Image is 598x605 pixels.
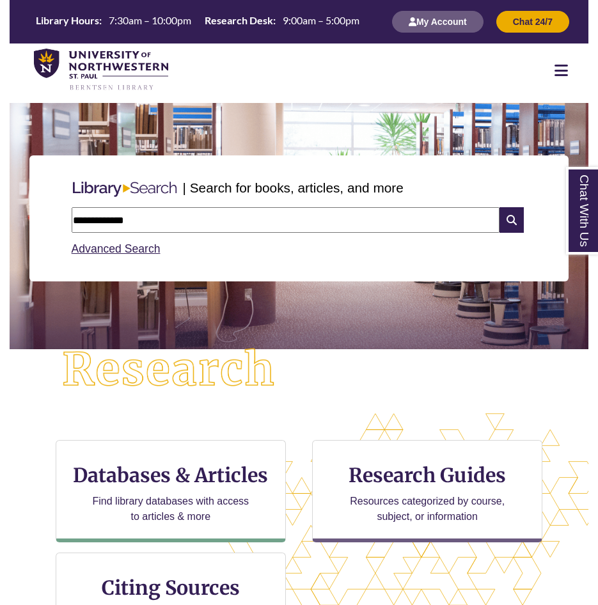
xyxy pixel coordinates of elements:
[34,49,168,91] img: UNWSP Library Logo
[312,440,542,542] a: Research Guides Resources categorized by course, subject, or information
[38,325,299,416] img: Research
[392,11,484,33] button: My Account
[500,207,524,233] i: Search
[496,16,569,27] a: Chat 24/7
[183,178,404,198] p: | Search for books, articles, and more
[344,494,511,524] p: Resources categorized by course, subject, or information
[67,463,275,487] h3: Databases & Articles
[56,440,286,542] a: Databases & Articles Find library databases with access to articles & more
[200,13,278,27] th: Research Desk:
[496,11,569,33] button: Chat 24/7
[72,242,161,255] a: Advanced Search
[323,463,531,487] h3: Research Guides
[31,13,104,27] th: Library Hours:
[392,16,484,27] a: My Account
[31,13,365,29] table: Hours Today
[31,13,365,31] a: Hours Today
[109,14,191,26] span: 7:30am – 10:00pm
[87,494,254,524] p: Find library databases with access to articles & more
[283,14,359,26] span: 9:00am – 5:00pm
[67,177,183,202] img: Libary Search
[93,576,249,600] h3: Citing Sources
